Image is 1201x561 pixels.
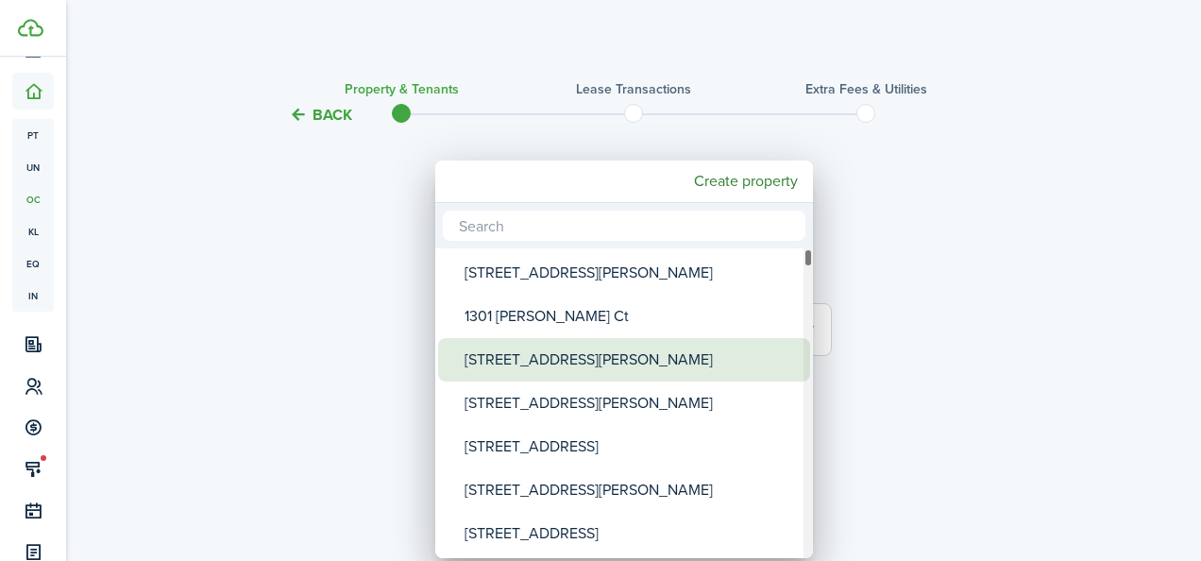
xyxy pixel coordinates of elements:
div: 1301 [PERSON_NAME] Ct [465,295,799,338]
div: [STREET_ADDRESS][PERSON_NAME] [465,338,799,382]
input: Search [443,211,805,241]
div: [STREET_ADDRESS] [465,425,799,468]
mbsc-wheel: Property [435,248,813,558]
div: [STREET_ADDRESS][PERSON_NAME] [465,251,799,295]
div: [STREET_ADDRESS] [465,512,799,555]
mbsc-button: Create property [686,164,805,198]
div: [STREET_ADDRESS][PERSON_NAME] [465,382,799,425]
div: [STREET_ADDRESS][PERSON_NAME] [465,468,799,512]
